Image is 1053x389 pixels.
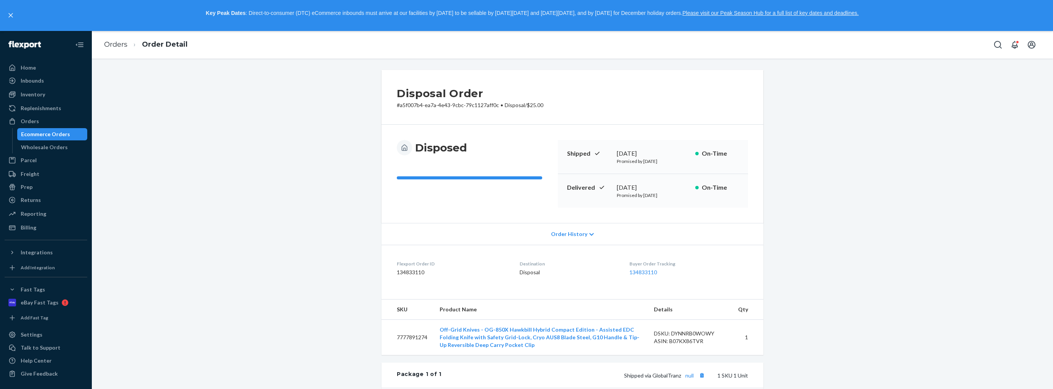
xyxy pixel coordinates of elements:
[21,357,52,365] div: Help Center
[397,85,543,101] h2: Disposal Order
[5,368,87,380] button: Give Feedback
[5,181,87,193] a: Prep
[5,115,87,127] a: Orders
[5,355,87,367] a: Help Center
[5,62,87,74] a: Home
[104,40,127,49] a: Orders
[682,10,859,16] a: Please visit our Peak Season Hub for a full list of key dates and deadlines.
[21,91,45,98] div: Inventory
[5,246,87,259] button: Integrations
[21,210,46,218] div: Reporting
[381,299,434,320] th: SKU
[21,370,58,378] div: Give Feedback
[206,10,246,16] strong: Key Peak Dates
[732,319,763,355] td: 1
[21,104,61,112] div: Replenishments
[5,283,87,296] button: Fast Tags
[702,149,739,158] p: On-Time
[617,158,689,164] p: Promised by [DATE]
[648,299,732,320] th: Details
[21,344,60,352] div: Talk to Support
[567,183,611,192] p: Delivered
[5,296,87,309] a: eBay Fast Tags
[21,224,36,231] div: Billing
[629,260,748,267] dt: Buyer Order Tracking
[629,269,657,275] a: 134833110
[617,183,689,192] div: [DATE]
[520,260,618,267] dt: Destination
[21,249,53,256] div: Integrations
[21,264,55,271] div: Add Integration
[685,372,694,379] a: null
[434,299,648,320] th: Product Name
[21,143,68,151] div: Wholesale Orders
[654,337,726,345] div: ASIN: B07KX86TVR
[624,372,707,379] span: Shipped via GlobalTranz
[1024,37,1039,52] button: Open account menu
[21,64,36,72] div: Home
[21,314,48,321] div: Add Fast Tag
[21,156,37,164] div: Parcel
[567,149,611,158] p: Shipped
[697,370,707,380] button: Copy tracking number
[617,192,689,199] p: Promised by [DATE]
[732,299,763,320] th: Qty
[8,41,41,49] img: Flexport logo
[17,128,88,140] a: Ecommerce Orders
[18,7,1046,20] p: : Direct-to-consumer (DTC) eCommerce inbounds must arrive at our facilities by [DATE] to be sella...
[397,370,442,380] div: Package 1 of 1
[17,141,88,153] a: Wholesale Orders
[654,330,726,337] div: DSKU: DYNNRB0WOWY
[5,221,87,234] a: Billing
[21,183,33,191] div: Prep
[415,141,467,155] h3: Disposed
[505,102,525,108] span: Disposal
[500,102,503,108] span: •
[397,260,507,267] dt: Flexport Order ID
[21,170,39,178] div: Freight
[5,208,87,220] a: Reporting
[7,11,15,19] button: close,
[702,183,739,192] p: On-Time
[142,40,187,49] a: Order Detail
[5,168,87,180] a: Freight
[5,102,87,114] a: Replenishments
[397,269,507,276] dd: 134833110
[5,312,87,324] a: Add Fast Tag
[397,101,543,109] p: # a5f007b4-ea7a-4e43-9cbc-79c1127aff0c / $25.00
[440,326,639,348] a: Off-Grid Knives - OG-850X Hawkbill Hybrid Compact Edition - Assisted EDC Folding Knife with Safet...
[5,194,87,206] a: Returns
[442,370,748,380] div: 1 SKU 1 Unit
[21,130,70,138] div: Ecommerce Orders
[617,149,689,158] div: [DATE]
[21,331,42,339] div: Settings
[21,299,59,306] div: eBay Fast Tags
[5,154,87,166] a: Parcel
[21,286,45,293] div: Fast Tags
[5,329,87,341] a: Settings
[5,75,87,87] a: Inbounds
[520,269,618,276] dd: Disposal
[21,117,39,125] div: Orders
[5,88,87,101] a: Inventory
[551,230,587,238] span: Order History
[990,37,1006,52] button: Open Search Box
[72,37,87,52] button: Close Navigation
[21,77,44,85] div: Inbounds
[5,262,87,274] a: Add Integration
[5,342,87,354] a: Talk to Support
[98,33,194,56] ol: breadcrumbs
[381,319,434,355] td: 7777891274
[21,196,41,204] div: Returns
[1007,37,1022,52] button: Open notifications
